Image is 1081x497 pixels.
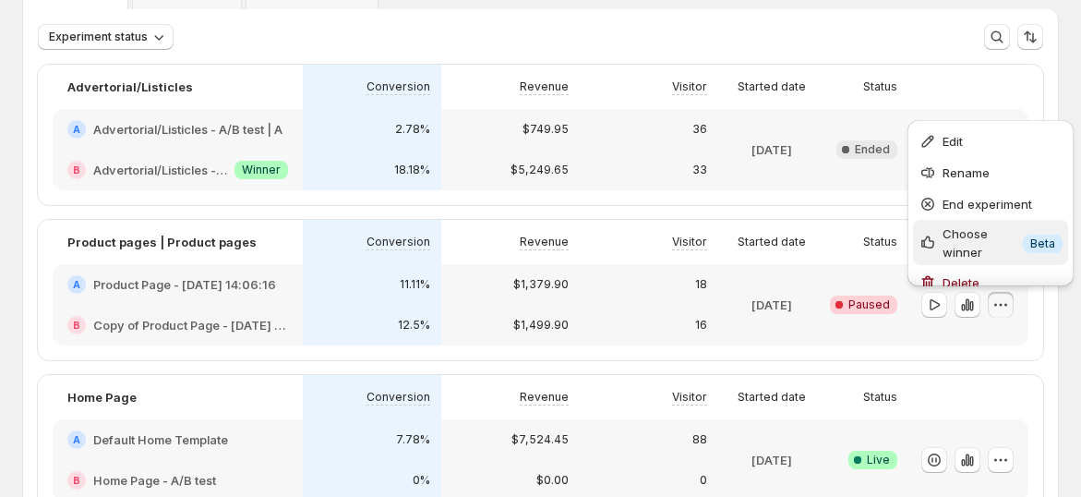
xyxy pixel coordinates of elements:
p: $0.00 [536,473,569,488]
h2: Copy of Product Page - [DATE] 14:06:16 [93,316,288,334]
h2: Default Home Template [93,430,228,449]
p: 2.78% [395,122,430,137]
p: Visitor [672,79,707,94]
h2: B [73,164,80,176]
button: Choose winnerInfoBeta [913,220,1068,265]
p: $5,249.65 [510,163,569,177]
p: 7.78% [396,432,430,447]
p: 18 [695,277,707,292]
span: Live [867,453,890,467]
p: $1,499.90 [513,318,569,333]
p: Started date [738,235,806,249]
p: 36 [692,122,707,137]
h2: Advertorial/Listicles - A/B test | A [93,120,282,139]
button: Sort the results [1017,24,1043,50]
p: 33 [692,163,707,177]
span: Choose winner [943,226,988,260]
p: 0 [700,473,707,488]
h2: Home Page - A/B test [93,471,216,490]
p: [DATE] [751,140,792,159]
p: Started date [738,79,806,94]
button: Delete [913,267,1068,297]
span: Ended [855,142,890,157]
button: Experiment status [38,24,174,50]
p: Started date [738,390,806,405]
span: Rename [943,165,990,180]
p: [DATE] [751,451,792,469]
h2: A [73,279,80,290]
p: Conversion [366,79,430,94]
h2: B [73,320,80,331]
button: End experiment [913,188,1068,218]
p: Product pages | Product pages [67,233,257,251]
button: Rename [913,157,1068,187]
span: Experiment status [49,30,148,44]
p: Home Page [67,388,137,406]
span: Edit [943,134,963,149]
h2: Product Page - [DATE] 14:06:16 [93,275,276,294]
p: 88 [692,432,707,447]
p: 12.5% [398,318,430,333]
p: 16 [695,318,707,333]
p: Visitor [672,390,707,405]
p: Visitor [672,235,707,249]
p: Status [863,235,897,249]
span: Winner [242,163,281,177]
p: Conversion [366,235,430,249]
p: 11.11% [400,277,430,292]
p: $1,379.90 [513,277,569,292]
span: Delete [943,275,979,290]
span: Paused [848,297,890,312]
p: Revenue [520,235,569,249]
span: Beta [1030,236,1055,251]
p: 0% [413,473,430,488]
h2: Advertorial/Listicles - A/B test | B [93,161,227,179]
h2: A [73,434,80,445]
p: Status [863,390,897,405]
p: $7,524.45 [511,432,569,447]
span: End experiment [943,197,1032,212]
p: Advertorial/Listicles [67,78,193,96]
p: $749.95 [522,122,569,137]
p: 18.18% [394,163,430,177]
p: Status [863,79,897,94]
p: [DATE] [751,296,792,314]
button: Edit [913,126,1068,155]
p: Conversion [366,390,430,405]
h2: A [73,124,80,135]
p: Revenue [520,79,569,94]
h2: B [73,475,80,486]
p: Revenue [520,390,569,405]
